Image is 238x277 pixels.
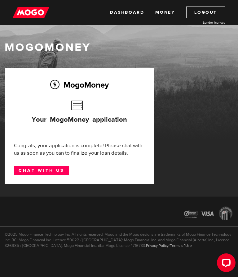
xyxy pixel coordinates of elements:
[14,142,145,157] div: Congrats, your application is complete! Please chat with us as soon as you can to finalize your l...
[110,7,144,18] a: Dashboard
[146,243,169,248] a: Privacy Policy
[186,7,225,18] a: Logout
[179,20,225,25] a: Lender licences
[155,7,175,18] a: Money
[14,78,145,91] h2: MogoMoney
[32,98,127,133] h3: Your MogoMoney application
[212,251,238,277] iframe: LiveChat chat widget
[170,243,192,248] a: Terms of Use
[5,41,233,54] h1: MogoMoney
[13,7,49,18] img: mogo_logo-11ee424be714fa7cbb0f0f49df9e16ec.png
[178,202,238,226] img: legal-icons-92a2ffecb4d32d839781d1b4e4802d7b.png
[14,166,69,175] a: Chat with us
